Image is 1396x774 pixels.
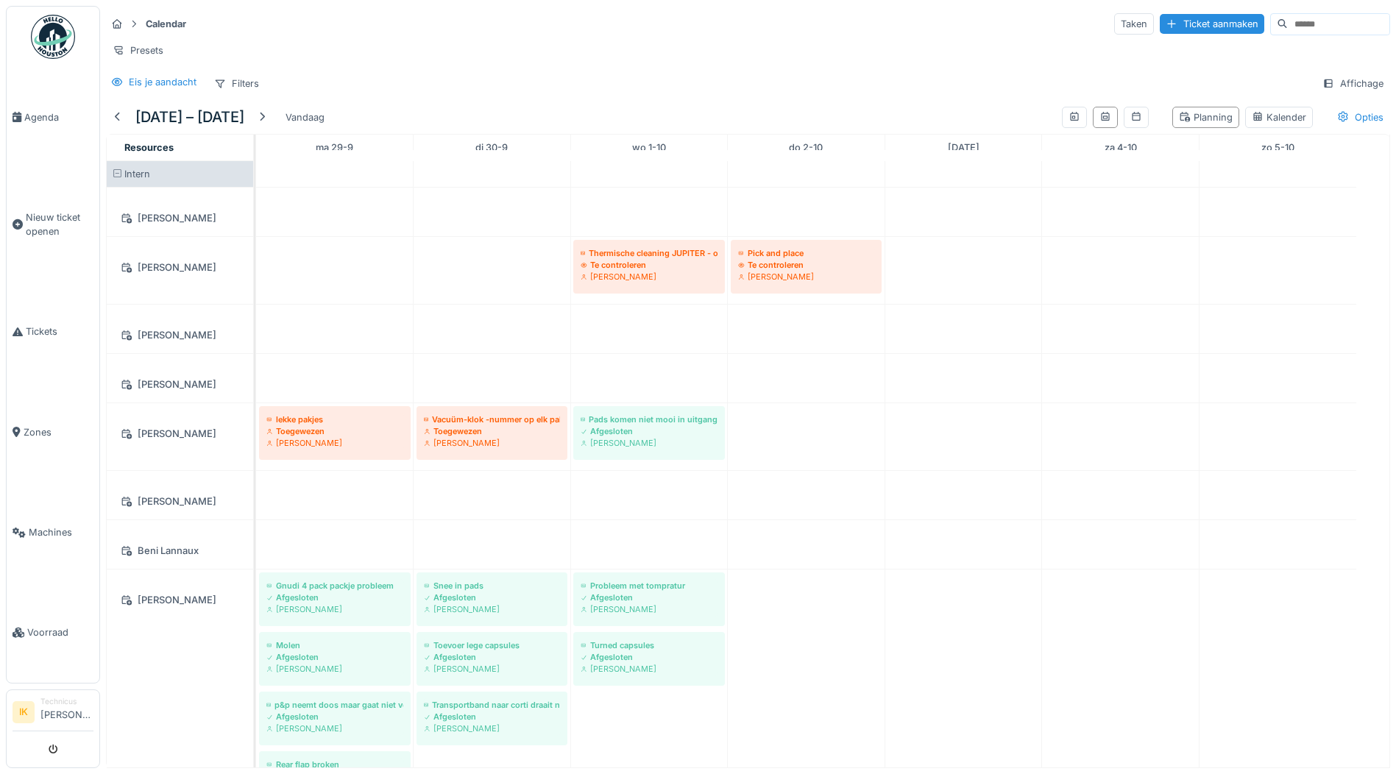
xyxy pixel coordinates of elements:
[280,107,330,127] div: Vandaag
[581,247,718,259] div: Thermische cleaning JUPITER - op woe 1/10
[424,663,560,675] div: [PERSON_NAME]
[266,722,403,734] div: [PERSON_NAME]
[13,701,35,723] li: IK
[40,696,93,728] li: [PERSON_NAME]
[424,722,560,734] div: [PERSON_NAME]
[266,580,403,592] div: Gnudi 4 pack packje probleem
[266,699,403,711] div: p&p neemt doos maar gaat niet verder
[312,138,357,157] a: 29 september 2025
[738,271,874,283] div: [PERSON_NAME]
[1316,73,1390,94] div: Affichage
[424,639,560,651] div: Toevoer lege capsules
[266,437,403,449] div: [PERSON_NAME]
[581,663,718,675] div: [PERSON_NAME]
[116,209,244,227] div: [PERSON_NAME]
[738,247,874,259] div: Pick and place
[581,271,718,283] div: [PERSON_NAME]
[266,425,403,437] div: Toegewezen
[140,17,192,31] strong: Calendar
[116,591,244,609] div: [PERSON_NAME]
[266,663,403,675] div: [PERSON_NAME]
[7,282,99,382] a: Tickets
[581,603,718,615] div: [PERSON_NAME]
[581,259,718,271] div: Te controleren
[1258,138,1298,157] a: 5 oktober 2025
[135,108,244,126] h5: [DATE] – [DATE]
[26,210,93,238] span: Nieuw ticket openen
[116,542,244,560] div: Beni Lannaux
[581,639,718,651] div: Turned capsules
[129,75,196,89] div: Eis je aandacht
[1101,138,1141,157] a: 4 oktober 2025
[7,167,99,282] a: Nieuw ticket openen
[1252,110,1306,124] div: Kalender
[26,324,93,338] span: Tickets
[266,603,403,615] div: [PERSON_NAME]
[266,413,403,425] div: lekke pakjes
[208,73,266,94] div: Filters
[738,259,874,271] div: Te controleren
[124,142,174,153] span: Resources
[581,580,718,592] div: Probleem met tompratur
[424,603,560,615] div: [PERSON_NAME]
[116,425,244,443] div: [PERSON_NAME]
[7,67,99,167] a: Agenda
[581,437,718,449] div: [PERSON_NAME]
[106,40,170,61] div: Presets
[581,592,718,603] div: Afgesloten
[266,711,403,722] div: Afgesloten
[1331,107,1390,128] div: Opties
[581,413,718,425] div: Pads komen niet mooi in uitgangsband naar esapack
[266,639,403,651] div: Molen
[581,425,718,437] div: Afgesloten
[13,696,93,731] a: IK Technicus[PERSON_NAME]
[27,625,93,639] span: Voorraad
[424,580,560,592] div: Snee in pads
[424,592,560,603] div: Afgesloten
[1160,14,1264,34] div: Ticket aanmaken
[785,138,826,157] a: 2 oktober 2025
[116,258,244,277] div: [PERSON_NAME]
[1114,13,1154,35] div: Taken
[266,592,403,603] div: Afgesloten
[1179,110,1233,124] div: Planning
[7,583,99,683] a: Voorraad
[266,651,403,663] div: Afgesloten
[29,525,93,539] span: Machines
[124,168,150,180] span: Intern
[424,413,560,425] div: Vacuüm-klok -nummer op elk pakje printen
[7,382,99,482] a: Zones
[628,138,670,157] a: 1 oktober 2025
[424,425,560,437] div: Toegewezen
[24,425,93,439] span: Zones
[116,492,244,511] div: [PERSON_NAME]
[24,110,93,124] span: Agenda
[944,138,983,157] a: 3 oktober 2025
[116,375,244,394] div: [PERSON_NAME]
[424,699,560,711] div: Transportband naar corti draait niet
[40,696,93,707] div: Technicus
[424,437,560,449] div: [PERSON_NAME]
[116,326,244,344] div: [PERSON_NAME]
[472,138,511,157] a: 30 september 2025
[266,759,403,770] div: Rear flap broken
[424,711,560,722] div: Afgesloten
[581,651,718,663] div: Afgesloten
[7,483,99,583] a: Machines
[31,15,75,59] img: Badge_color-CXgf-gQk.svg
[424,651,560,663] div: Afgesloten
